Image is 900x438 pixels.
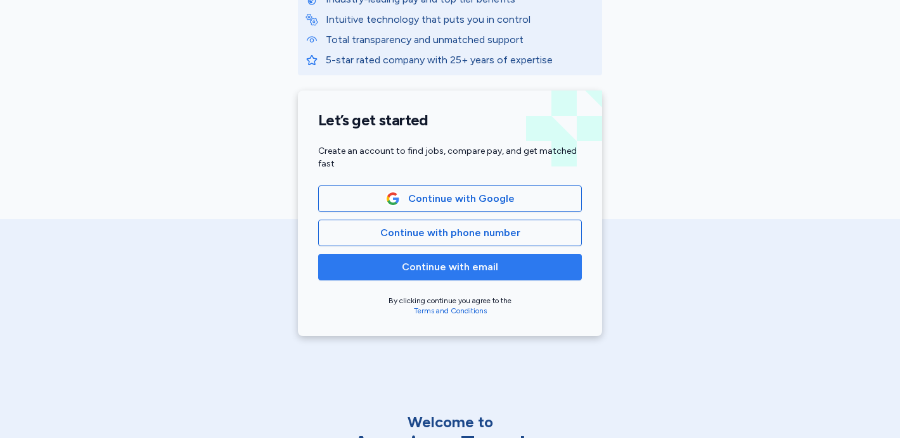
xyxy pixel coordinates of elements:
img: Google Logo [386,192,400,206]
p: Intuitive technology that puts you in control [326,12,595,27]
button: Google LogoContinue with Google [318,185,582,212]
div: By clicking continue you agree to the [318,296,582,316]
button: Continue with phone number [318,220,582,246]
div: Welcome to [317,412,583,432]
a: Terms and Conditions [414,306,487,315]
span: Continue with email [402,260,498,275]
span: Continue with Google [408,191,515,206]
h1: Let’s get started [318,111,582,130]
p: 5-star rated company with 25+ years of expertise [326,53,595,68]
div: Create an account to find jobs, compare pay, and get matched fast [318,145,582,170]
p: Total transparency and unmatched support [326,32,595,47]
span: Continue with phone number [380,225,520,241]
button: Continue with email [318,254,582,280]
